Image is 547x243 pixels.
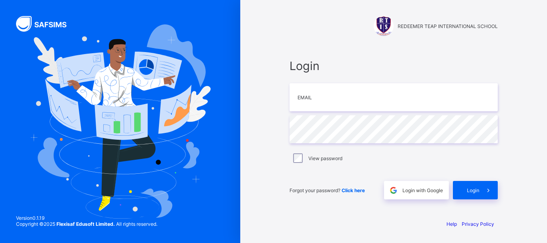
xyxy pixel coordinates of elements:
span: REDEEMER TEAP INTERNATIONAL SCHOOL [398,23,498,29]
a: Privacy Policy [462,221,494,227]
span: Forgot your password? [290,187,365,193]
span: Login [467,187,479,193]
img: SAFSIMS Logo [16,16,76,32]
span: Version 0.1.19 [16,215,157,221]
span: Login with Google [402,187,443,193]
label: View password [308,155,342,161]
span: Copyright © 2025 All rights reserved. [16,221,157,227]
a: Help [446,221,457,227]
img: Hero Image [30,24,211,219]
span: Login [290,59,498,73]
img: google.396cfc9801f0270233282035f929180a.svg [389,186,398,195]
strong: Flexisaf Edusoft Limited. [56,221,115,227]
a: Click here [342,187,365,193]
